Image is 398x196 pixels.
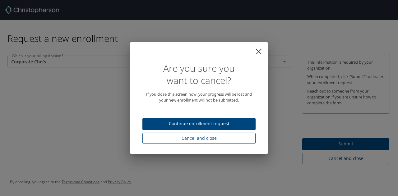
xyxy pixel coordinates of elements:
[142,62,256,86] h1: Are you sure you want to cancel?
[147,134,251,142] span: Cancel and close
[252,45,266,58] button: close
[142,118,256,130] button: Continue enrollment request
[147,120,251,128] span: Continue enrollment request
[142,91,256,103] p: If you close this screen now, your progress will be lost and your new enrollment will not be subm...
[142,133,256,144] button: Cancel and close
